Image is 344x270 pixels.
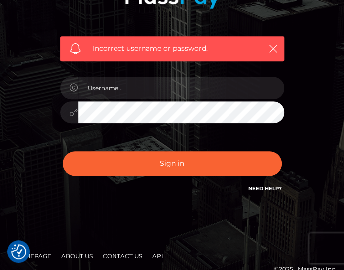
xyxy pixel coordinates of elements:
[99,248,146,264] a: Contact Us
[93,43,254,54] span: Incorrect username or password.
[148,248,167,264] a: API
[11,248,55,264] a: Homepage
[248,185,282,192] a: Need Help?
[57,248,97,264] a: About Us
[11,244,26,259] button: Consent Preferences
[78,77,284,99] input: Username...
[11,244,26,259] img: Revisit consent button
[63,151,282,176] button: Sign in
